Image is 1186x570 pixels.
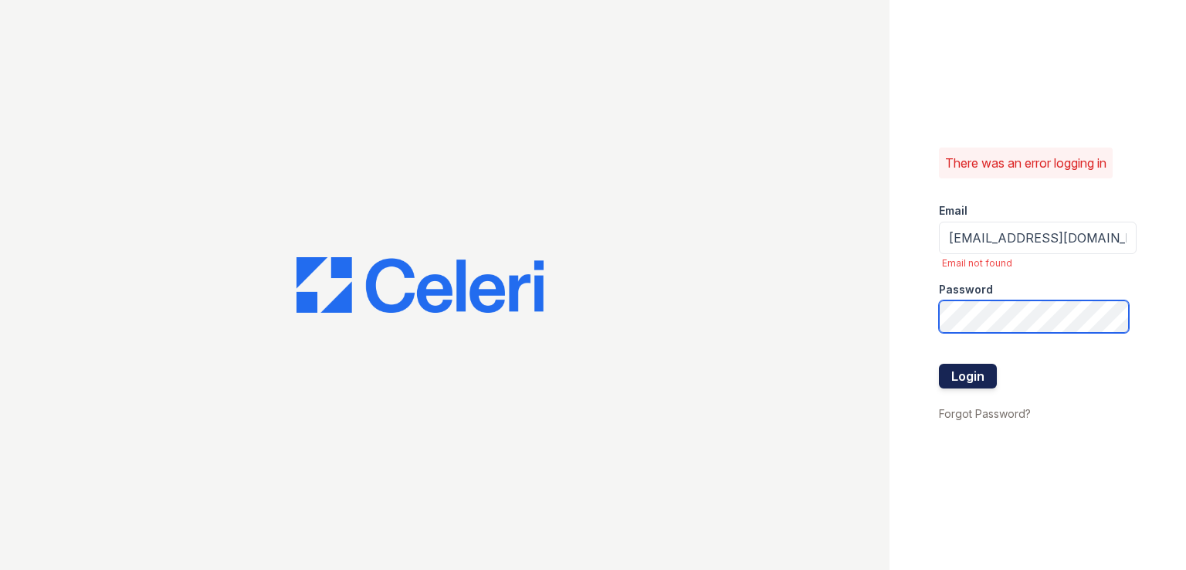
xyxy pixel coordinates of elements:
label: Email [939,203,967,219]
span: Email not found [942,257,1137,270]
a: Forgot Password? [939,407,1031,420]
button: Login [939,364,997,388]
p: There was an error logging in [945,154,1106,172]
img: CE_Logo_Blue-a8612792a0a2168367f1c8372b55b34899dd931a85d93a1a3d3e32e68fde9ad4.png [296,257,544,313]
label: Password [939,282,993,297]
